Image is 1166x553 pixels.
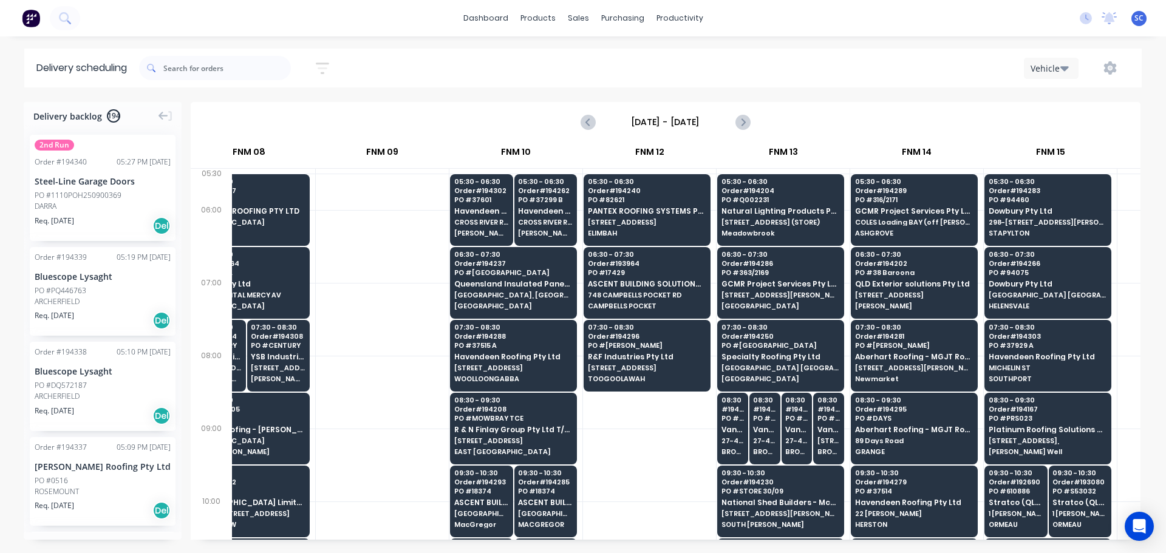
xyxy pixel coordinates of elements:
[721,324,839,331] span: 07:30 - 08:30
[454,478,508,486] span: Order # 194293
[117,442,171,453] div: 05:09 PM [DATE]
[191,276,232,348] div: 07:00
[721,178,839,185] span: 05:30 - 06:30
[855,448,973,455] span: GRANGE
[518,478,572,486] span: Order # 194285
[454,251,572,258] span: 06:30 - 07:30
[817,437,840,444] span: [STREET_ADDRESS]
[855,375,973,382] span: Newmarket
[855,269,973,276] span: PO # 38 Baroona
[1052,469,1106,477] span: 09:30 - 10:30
[753,396,776,404] span: 08:30
[989,364,1106,371] span: MICHELIN ST
[753,415,776,422] span: PO # J004499
[35,201,171,212] div: DARRA
[518,498,572,506] span: ASCENT BUILDING SOLUTIONS PTY LTD
[989,280,1106,288] span: Dowbury Pty Ltd
[117,252,171,263] div: 05:19 PM [DATE]
[454,448,572,455] span: EAST [GEOGRAPHIC_DATA]
[518,521,572,528] span: MACGREGOR
[163,56,291,80] input: Search for orders
[595,9,650,27] div: purchasing
[588,269,706,276] span: PO # 17429
[721,437,744,444] span: 27-49 [GEOGRAPHIC_DATA]
[855,219,973,226] span: COLES Loading BAY (off [PERSON_NAME][GEOGRAPHIC_DATA]) [STREET_ADDRESS][PERSON_NAME]
[518,219,572,226] span: CROSS RIVER RAIL [GEOGRAPHIC_DATA]
[454,375,572,382] span: WOOLLOONGABBA
[650,9,709,27] div: productivity
[753,448,776,455] span: BROWNS PLAINS
[721,207,839,215] span: Natural Lighting Products Pty Ltd
[855,478,973,486] span: Order # 194279
[817,405,840,413] span: # 194180
[588,251,706,258] span: 06:30 - 07:30
[989,302,1106,310] span: HELENSVALE
[518,178,572,185] span: 05:30 - 06:30
[449,141,582,168] div: FNM 10
[187,251,305,258] span: 06:30 - 07:30
[855,487,973,495] span: PO # 37514
[191,348,232,421] div: 08:00
[785,426,808,433] span: Vantage Point Roofing Pty Ltd
[855,207,973,215] span: GCMR Project Services Pty Ltd
[518,487,572,495] span: PO # 18374
[855,251,973,258] span: 06:30 - 07:30
[785,396,808,404] span: 08:30
[35,310,74,321] span: Req. [DATE]
[721,219,839,226] span: [STREET_ADDRESS] (STORE)
[24,49,139,87] div: Delivery scheduling
[855,324,973,331] span: 07:30 - 08:30
[588,324,706,331] span: 07:30 - 08:30
[187,302,305,310] span: [GEOGRAPHIC_DATA]
[35,140,74,151] span: 2nd Run
[454,187,508,194] span: Order # 194302
[454,260,572,267] span: Order # 194237
[454,291,572,299] span: [GEOGRAPHIC_DATA], [GEOGRAPHIC_DATA]
[117,347,171,358] div: 05:10 PM [DATE]
[187,291,305,299] span: MATER HOSPITAL MERCY AV
[187,178,305,185] span: 05:30 - 06:30
[583,141,716,168] div: FNM 12
[721,187,839,194] span: Order # 194204
[855,291,973,299] span: [STREET_ADDRESS]
[588,342,706,349] span: PO # [PERSON_NAME]
[989,426,1106,433] span: Platinum Roofing Solutions Pty Ltd
[721,251,839,258] span: 06:30 - 07:30
[855,396,973,404] span: 08:30 - 09:30
[454,353,572,361] span: Havendeen Roofing Pty Ltd
[989,415,1106,422] span: PO # PRS023
[721,260,839,267] span: Order # 194286
[1125,512,1154,541] div: Open Intercom Messenger
[989,510,1043,517] span: 1 [PERSON_NAME] CT (STORE)
[191,421,232,494] div: 09:00
[187,219,305,226] span: [GEOGRAPHIC_DATA]
[454,487,508,495] span: PO # 18374
[107,109,120,123] span: 194
[187,415,305,422] span: PO # 6608
[588,375,706,382] span: TOOGOOLAWAH
[785,448,808,455] span: BROWNS PLAINS
[721,302,839,310] span: [GEOGRAPHIC_DATA]
[1052,510,1106,517] span: 1 [PERSON_NAME] CT (STORE)
[454,510,508,517] span: [GEOGRAPHIC_DATA] L block
[989,353,1106,361] span: Havendeen Roofing Pty Ltd
[35,347,87,358] div: Order # 194338
[35,270,171,283] div: Bluescope Lysaght
[251,333,305,340] span: Order # 194308
[187,487,305,495] span: PO # 228524
[187,280,305,288] span: Dowbury Pty Ltd
[152,407,171,425] div: Del
[588,229,706,237] span: ELIMBAH
[35,215,74,226] span: Req. [DATE]
[855,178,973,185] span: 05:30 - 06:30
[518,196,572,203] span: PO # 37299 B
[454,469,508,477] span: 09:30 - 10:30
[35,442,87,453] div: Order # 194337
[721,405,744,413] span: # 194134
[1052,487,1106,495] span: PO # S53032
[855,426,973,433] span: Aberhart Roofing - MGJT Roofing Pty Ltd
[35,296,171,307] div: ARCHERFIELD
[855,364,973,371] span: [STREET_ADDRESS][PERSON_NAME]
[989,178,1106,185] span: 05:30 - 06:30
[785,405,808,413] span: # 194128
